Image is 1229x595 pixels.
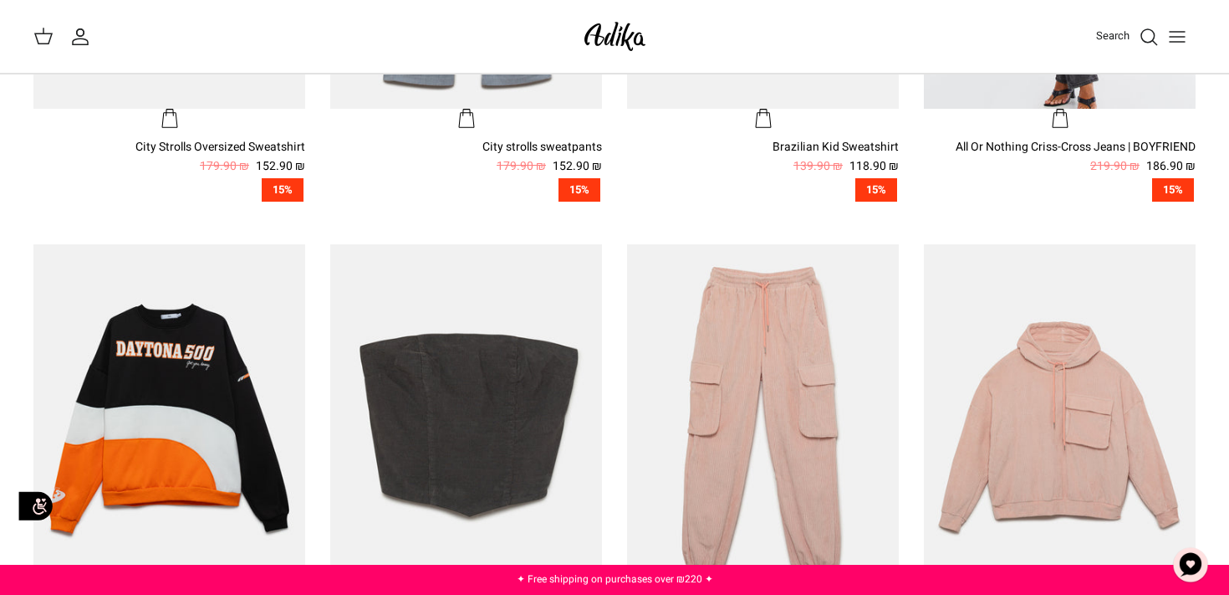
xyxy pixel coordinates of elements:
a: 15% [33,178,305,203]
a: City strolls sweatpants 152.90 ₪ 179.90 ₪ [330,138,602,176]
font: 15% [273,182,293,197]
font: 152.90 ₪ [553,157,602,175]
img: accessibility_icon02.svg [13,483,59,529]
img: Adika IL [579,17,650,56]
font: Brazilian Kid Sweatshirt [773,138,899,156]
a: 15% [627,178,899,203]
font: 139.90 ₪ [793,157,843,175]
font: 152.90 ₪ [256,157,305,175]
a: City Strolls Oversized Sweatshirt 152.90 ₪ 179.90 ₪ [33,138,305,176]
font: 179.90 ₪ [497,157,546,175]
button: Toggle menu [1159,18,1196,55]
font: 179.90 ₪ [200,157,249,175]
font: City strolls sweatpants [482,138,602,156]
font: 15% [866,182,886,197]
font: 118.90 ₪ [849,157,899,175]
font: Search [1096,28,1130,44]
font: 219.90 ₪ [1090,157,1140,175]
font: 186.90 ₪ [1146,157,1196,175]
font: City Strolls Oversized Sweatshirt [135,138,305,156]
a: ✦ Free shipping on purchases over ₪220 ✦ [517,572,713,587]
button: Chat [1165,540,1216,590]
a: 15% [330,178,602,203]
font: All Or Nothing Criss-Cross Jeans | BOYFRIEND [956,138,1196,156]
a: All Or Nothing Criss-Cross Jeans | BOYFRIEND 186.90 ₪ 219.90 ₪ [924,138,1196,176]
font: 15% [569,182,589,197]
a: 15% [924,178,1196,203]
a: My account [70,27,97,47]
a: Search [1096,27,1159,47]
font: 15% [1163,182,1183,197]
a: Brazilian Kid Sweatshirt 118.90 ₪ 139.90 ₪ [627,138,899,176]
